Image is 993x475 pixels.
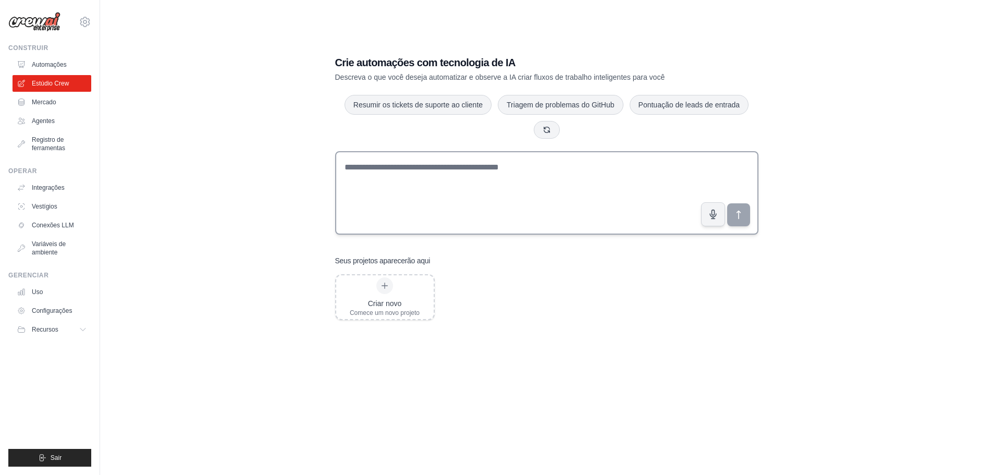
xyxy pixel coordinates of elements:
button: Sair [8,449,91,467]
a: Vestígios [13,198,91,215]
button: Recursos [13,321,91,338]
font: Estúdio Crew [32,80,69,87]
a: Variáveis ​​de ambiente [13,236,91,261]
font: Conexões LLM [32,222,74,229]
font: Comece um novo projeto [350,309,420,316]
font: Crie automações com tecnologia de IA [335,57,516,68]
a: Uso [13,284,91,300]
a: Configurações [13,302,91,319]
font: Operar [8,167,37,175]
font: Pontuação de leads de entrada [639,101,740,109]
font: Recursos [32,326,58,333]
a: Agentes [13,113,91,129]
font: Vestígios [32,203,57,210]
font: Automações [32,61,67,68]
a: Mercado [13,94,91,111]
a: Automações [13,56,91,73]
font: Registro de ferramentas [32,136,65,152]
font: Triagem de problemas do GitHub [507,101,614,109]
button: Resumir os tickets de suporte ao cliente [345,95,492,115]
a: Conexões LLM [13,217,91,234]
font: Descreva o que você deseja automatizar e observe a IA criar fluxos de trabalho inteligentes para ... [335,73,665,81]
font: Seus projetos aparecerão aqui [335,257,431,265]
font: Configurações [32,307,72,314]
font: Sair [51,454,62,461]
font: Criar novo [368,299,402,308]
font: Resumir os tickets de suporte ao cliente [353,101,483,109]
iframe: Widget de bate-papo [941,425,993,475]
button: Receba novas sugestões [534,121,560,139]
font: Construir [8,44,48,52]
button: Pontuação de leads de entrada [630,95,749,115]
font: Uso [32,288,43,296]
img: Logotipo [8,12,60,32]
font: Integrações [32,184,65,191]
button: Triagem de problemas do GitHub [498,95,623,115]
font: Variáveis ​​de ambiente [32,240,66,256]
button: Clique para falar sobre sua ideia de automação [701,202,725,226]
a: Estúdio Crew [13,75,91,92]
font: Mercado [32,99,56,106]
a: Registro de ferramentas [13,131,91,156]
a: Integrações [13,179,91,196]
font: Gerenciar [8,272,48,279]
font: Agentes [32,117,55,125]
